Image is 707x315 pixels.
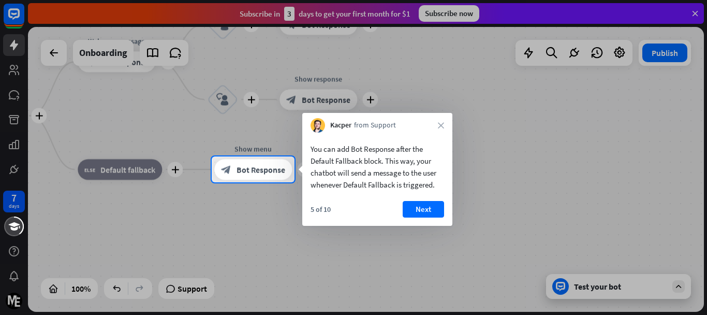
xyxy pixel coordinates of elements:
[8,4,39,35] button: Open LiveChat chat widget
[438,122,444,128] i: close
[354,120,396,131] span: from Support
[330,120,351,131] span: Kacper
[311,205,331,214] div: 5 of 10
[311,143,444,191] div: You can add Bot Response after the Default Fallback block. This way, your chatbot will send a mes...
[221,164,231,175] i: block_bot_response
[237,164,285,175] span: Bot Response
[403,201,444,218] button: Next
